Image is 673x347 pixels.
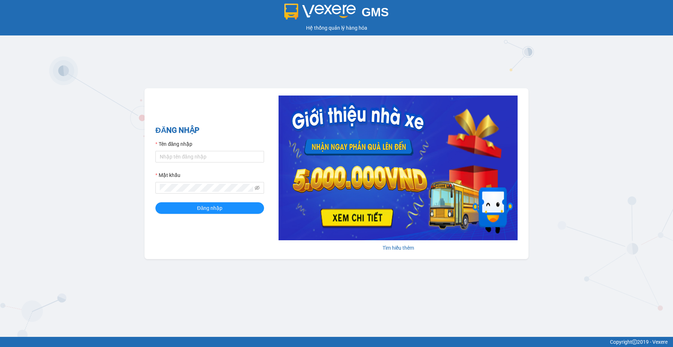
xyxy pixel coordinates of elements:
span: eye-invisible [255,185,260,190]
img: banner-0 [279,96,518,240]
input: Mật khẩu [160,184,253,192]
button: Đăng nhập [155,202,264,214]
span: Đăng nhập [197,204,222,212]
input: Tên đăng nhập [155,151,264,162]
span: copyright [632,339,637,344]
div: Copyright 2019 - Vexere [5,338,668,346]
a: GMS [284,11,389,17]
span: GMS [361,5,389,19]
div: Tìm hiểu thêm [279,244,518,252]
div: Hệ thống quản lý hàng hóa [2,24,671,32]
img: logo 2 [284,4,356,20]
label: Mật khẩu [155,171,180,179]
h2: ĐĂNG NHẬP [155,124,264,136]
label: Tên đăng nhập [155,140,192,148]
